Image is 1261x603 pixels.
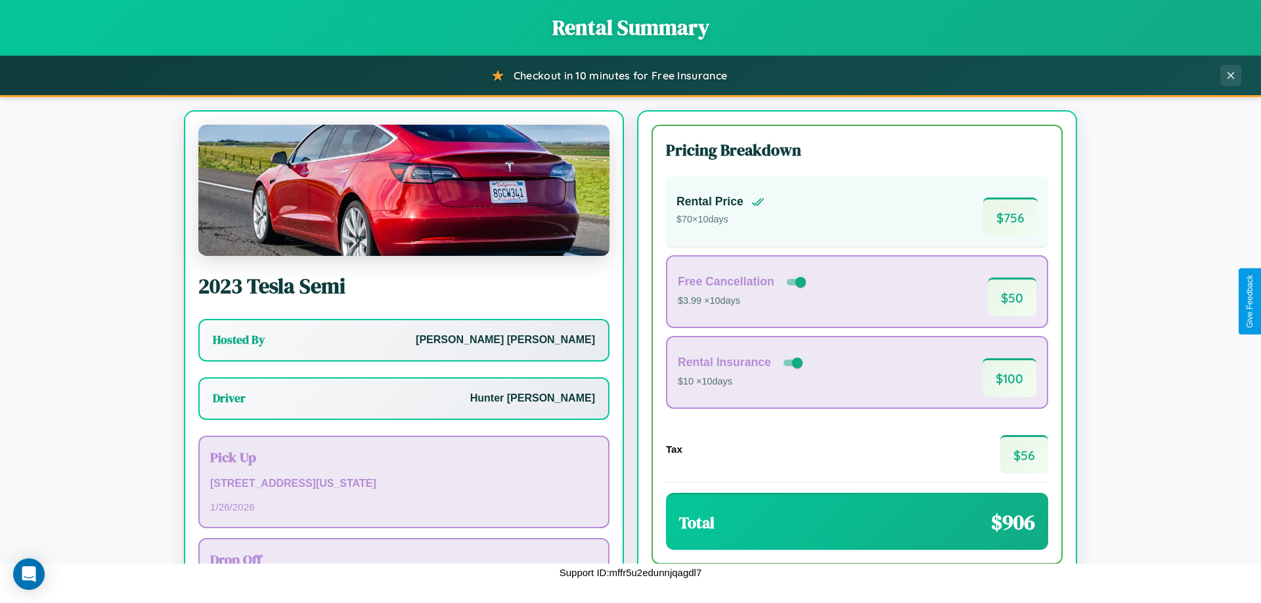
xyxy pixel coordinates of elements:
p: Support ID: mffr5u2edunnjqagdl7 [560,564,702,581]
img: Tesla Semi [198,125,609,256]
span: Checkout in 10 minutes for Free Insurance [514,69,727,82]
p: Hunter [PERSON_NAME] [470,389,595,408]
h3: Pricing Breakdown [666,139,1048,161]
div: Give Feedback [1245,275,1254,328]
h4: Free Cancellation [678,275,774,289]
h3: Pick Up [210,447,598,467]
p: $10 × 10 days [678,373,805,390]
span: $ 100 [983,358,1036,397]
h4: Rental Price [676,195,743,209]
p: $ 70 × 10 days [676,211,764,228]
p: [STREET_ADDRESS][US_STATE] [210,474,598,493]
span: $ 906 [991,508,1035,537]
h2: 2023 Tesla Semi [198,272,609,301]
span: $ 50 [988,278,1036,316]
p: $3.99 × 10 days [678,293,808,310]
div: Open Intercom Messenger [13,558,45,590]
h3: Total [679,512,715,533]
p: 1 / 26 / 2026 [210,498,598,516]
h1: Rental Summary [13,13,1248,42]
h3: Drop Off [210,550,598,569]
h4: Rental Insurance [678,356,771,369]
h3: Hosted By [213,332,265,348]
h3: Driver [213,390,246,406]
h4: Tax [666,444,682,455]
span: $ 56 [1000,435,1048,474]
p: [PERSON_NAME] [PERSON_NAME] [416,331,595,350]
span: $ 756 [983,198,1038,236]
